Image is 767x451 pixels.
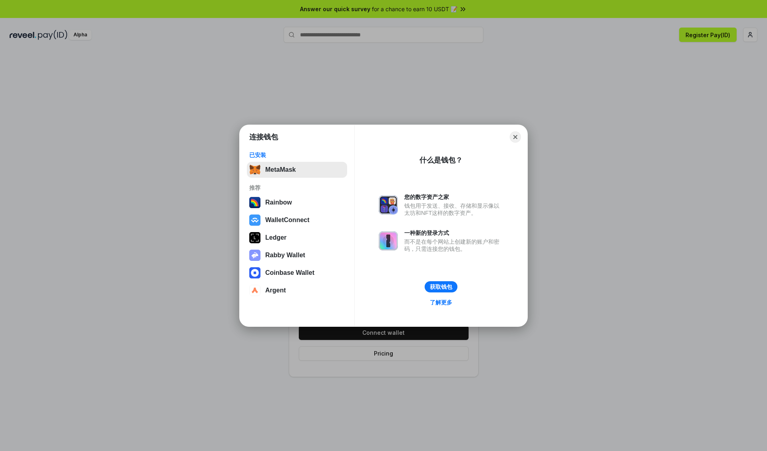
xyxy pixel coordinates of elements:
[430,299,452,306] div: 了解更多
[249,132,278,142] h1: 连接钱包
[247,212,347,228] button: WalletConnect
[249,232,260,243] img: svg+xml,%3Csvg%20xmlns%3D%22http%3A%2F%2Fwww.w3.org%2F2000%2Fsvg%22%20width%3D%2228%22%20height%3...
[510,131,521,143] button: Close
[265,234,286,241] div: Ledger
[249,267,260,278] img: svg+xml,%3Csvg%20width%3D%2228%22%20height%3D%2228%22%20viewBox%3D%220%200%2028%2028%22%20fill%3D...
[379,231,398,250] img: svg+xml,%3Csvg%20xmlns%3D%22http%3A%2F%2Fwww.w3.org%2F2000%2Fsvg%22%20fill%3D%22none%22%20viewBox...
[404,193,503,201] div: 您的数字资产之家
[249,197,260,208] img: svg+xml,%3Csvg%20width%3D%22120%22%20height%3D%22120%22%20viewBox%3D%220%200%20120%20120%22%20fil...
[404,229,503,236] div: 一种新的登录方式
[247,247,347,263] button: Rabby Wallet
[249,215,260,226] img: svg+xml,%3Csvg%20width%3D%2228%22%20height%3D%2228%22%20viewBox%3D%220%200%2028%2028%22%20fill%3D...
[430,283,452,290] div: 获取钱包
[379,195,398,215] img: svg+xml,%3Csvg%20xmlns%3D%22http%3A%2F%2Fwww.w3.org%2F2000%2Fsvg%22%20fill%3D%22none%22%20viewBox...
[265,199,292,206] div: Rainbow
[265,269,314,276] div: Coinbase Wallet
[265,166,296,173] div: MetaMask
[249,164,260,175] img: svg+xml,%3Csvg%20fill%3D%22none%22%20height%3D%2233%22%20viewBox%3D%220%200%2035%2033%22%20width%...
[425,281,457,292] button: 获取钱包
[404,202,503,217] div: 钱包用于发送、接收、存储和显示像以太坊和NFT这样的数字资产。
[265,287,286,294] div: Argent
[249,285,260,296] img: svg+xml,%3Csvg%20width%3D%2228%22%20height%3D%2228%22%20viewBox%3D%220%200%2028%2028%22%20fill%3D...
[247,162,347,178] button: MetaMask
[419,155,463,165] div: 什么是钱包？
[247,265,347,281] button: Coinbase Wallet
[249,250,260,261] img: svg+xml,%3Csvg%20xmlns%3D%22http%3A%2F%2Fwww.w3.org%2F2000%2Fsvg%22%20fill%3D%22none%22%20viewBox...
[247,282,347,298] button: Argent
[265,217,310,224] div: WalletConnect
[247,195,347,211] button: Rainbow
[247,230,347,246] button: Ledger
[404,238,503,252] div: 而不是在每个网站上创建新的账户和密码，只需连接您的钱包。
[249,184,345,191] div: 推荐
[265,252,305,259] div: Rabby Wallet
[425,297,457,308] a: 了解更多
[249,151,345,159] div: 已安装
